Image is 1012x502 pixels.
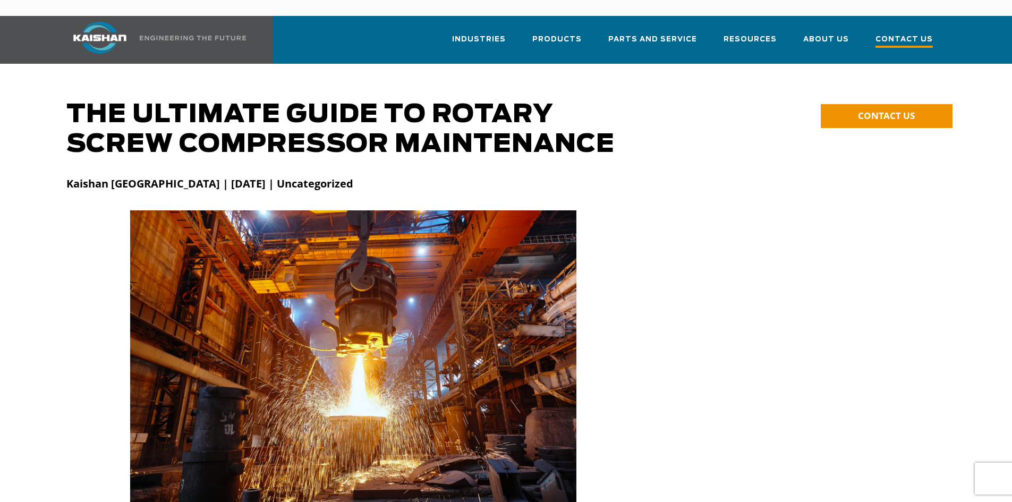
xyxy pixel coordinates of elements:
[66,100,625,159] h1: The Ultimate Guide to Rotary Screw Compressor Maintenance
[532,33,582,46] span: Products
[608,33,697,46] span: Parts and Service
[60,16,248,64] a: Kaishan USA
[452,33,506,46] span: Industries
[140,36,246,40] img: Engineering the future
[60,22,140,54] img: kaishan logo
[803,33,849,46] span: About Us
[875,25,933,64] a: Contact Us
[724,25,777,62] a: Resources
[452,25,506,62] a: Industries
[532,25,582,62] a: Products
[803,25,849,62] a: About Us
[724,33,777,46] span: Resources
[875,33,933,48] span: Contact Us
[608,25,697,62] a: Parts and Service
[66,176,353,191] strong: Kaishan [GEOGRAPHIC_DATA] | [DATE] | Uncategorized
[858,109,915,122] span: CONTACT US
[821,104,953,128] a: CONTACT US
